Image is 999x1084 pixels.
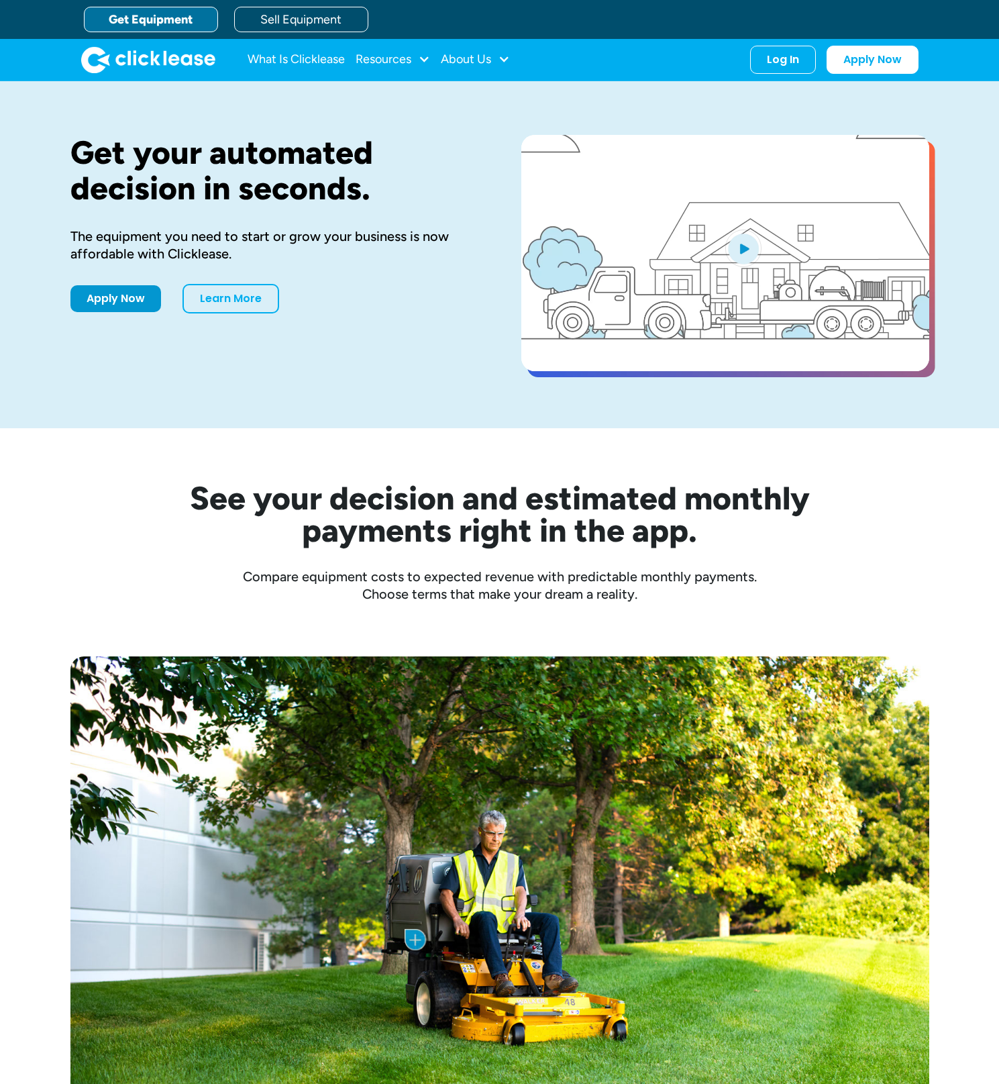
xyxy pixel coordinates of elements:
[70,135,478,206] h1: Get your automated decision in seconds.
[70,568,929,603] div: Compare equipment costs to expected revenue with predictable monthly payments. Choose terms that ...
[248,46,345,73] a: What Is Clicklease
[725,230,761,267] img: Blue play button logo on a light blue circular background
[405,929,426,950] img: Plus icon with blue background
[767,53,799,66] div: Log In
[441,46,510,73] div: About Us
[84,7,218,32] a: Get Equipment
[356,46,430,73] div: Resources
[81,46,215,73] img: Clicklease logo
[70,285,161,312] a: Apply Now
[521,135,929,371] a: open lightbox
[124,482,876,546] h2: See your decision and estimated monthly payments right in the app.
[827,46,918,74] a: Apply Now
[81,46,215,73] a: home
[70,228,478,262] div: The equipment you need to start or grow your business is now affordable with Clicklease.
[182,284,279,313] a: Learn More
[234,7,368,32] a: Sell Equipment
